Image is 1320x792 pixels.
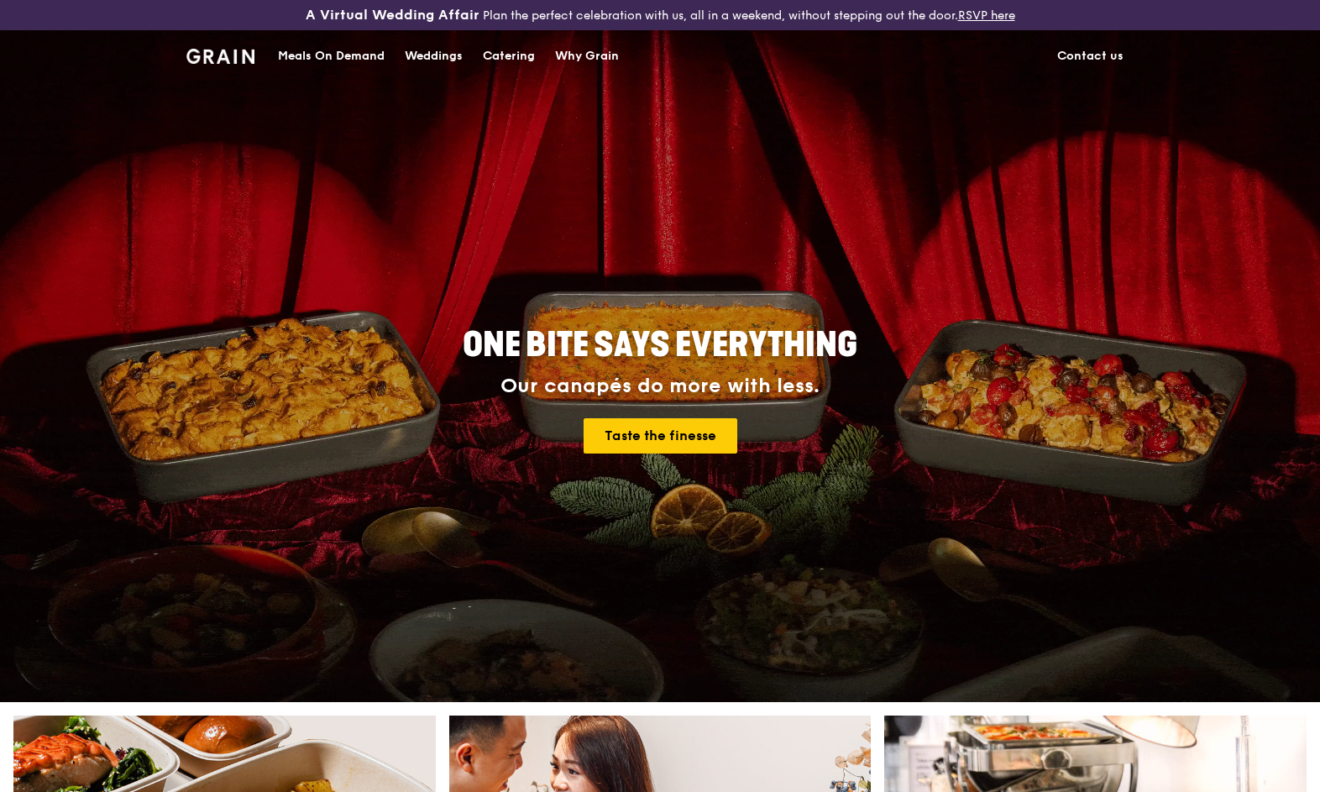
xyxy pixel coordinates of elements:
[545,31,629,81] a: Why Grain
[483,31,535,81] div: Catering
[405,31,463,81] div: Weddings
[473,31,545,81] a: Catering
[1047,31,1134,81] a: Contact us
[220,7,1100,24] div: Plan the perfect celebration with us, all in a weekend, without stepping out the door.
[186,29,254,80] a: GrainGrain
[278,31,385,81] div: Meals On Demand
[584,418,737,454] a: Taste the finesse
[463,325,857,365] span: ONE BITE SAYS EVERYTHING
[358,375,962,398] div: Our canapés do more with less.
[306,7,479,24] h3: A Virtual Wedding Affair
[958,8,1015,23] a: RSVP here
[555,31,619,81] div: Why Grain
[186,49,254,64] img: Grain
[395,31,473,81] a: Weddings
